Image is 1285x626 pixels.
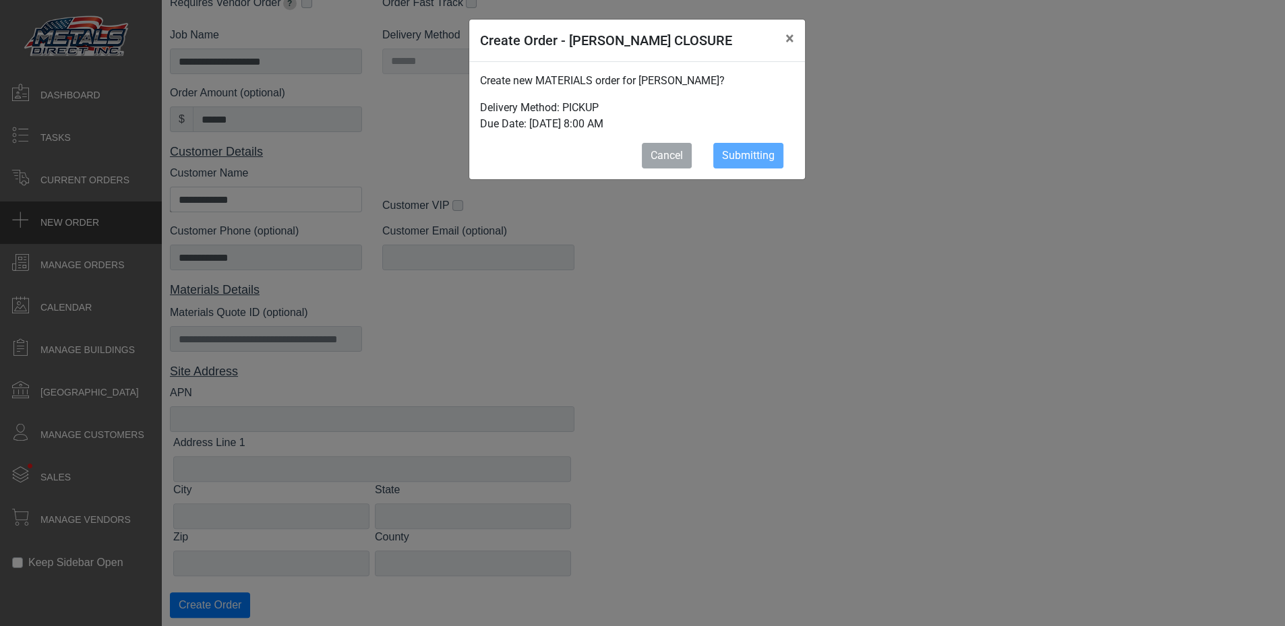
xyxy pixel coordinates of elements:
[480,100,794,132] p: Delivery Method: PICKUP Due Date: [DATE] 8:00 AM
[642,143,692,168] button: Cancel
[775,20,805,57] button: Close
[480,30,732,51] h5: Create Order - [PERSON_NAME] CLOSURE
[713,143,783,168] button: Submitting
[480,73,794,89] p: Create new MATERIALS order for [PERSON_NAME]?
[722,149,775,162] span: Submitting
